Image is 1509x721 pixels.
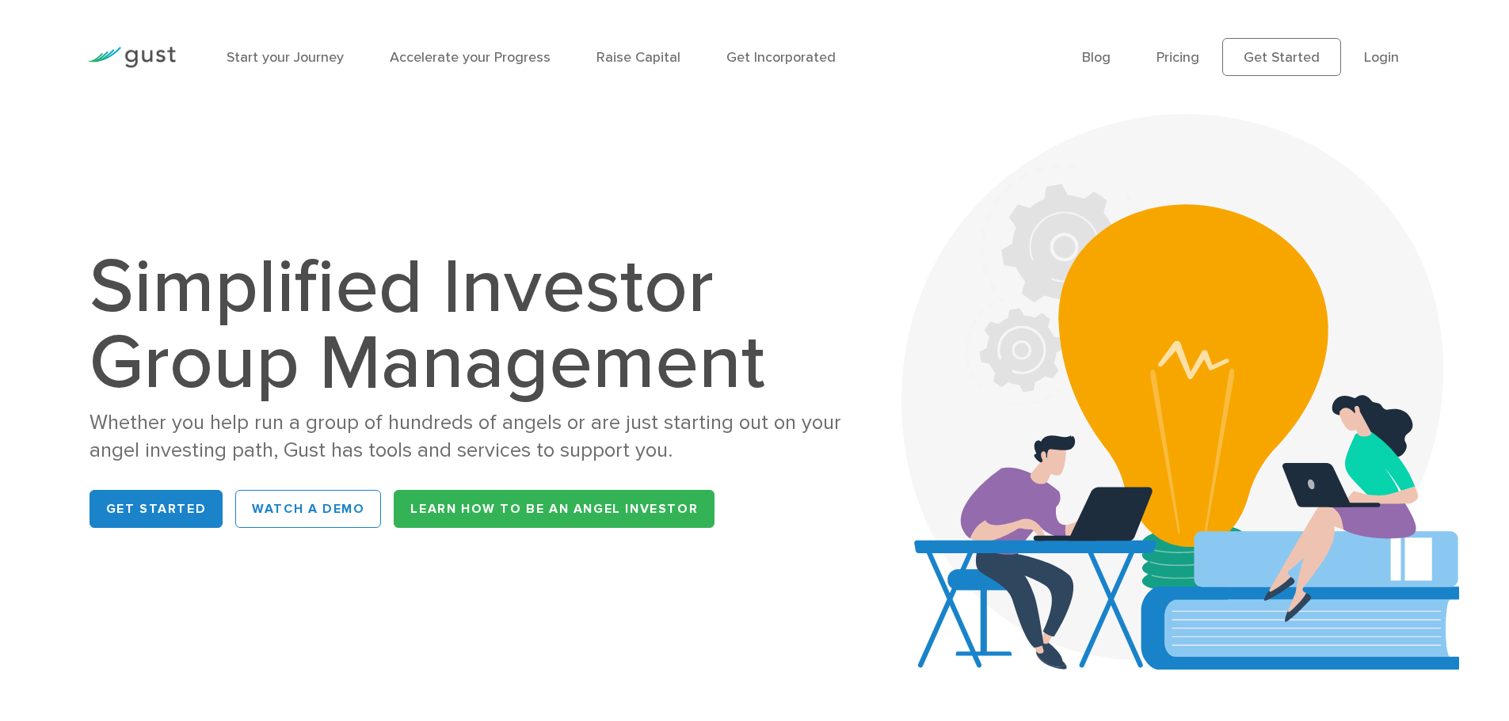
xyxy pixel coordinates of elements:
[1157,49,1199,66] a: Pricing
[1082,49,1111,66] a: Blog
[90,249,855,401] h1: Simplified Investor Group Management
[901,114,1459,670] img: Aca 2023 Hero Bg
[90,490,223,528] a: Get Started
[87,47,176,68] img: Gust Logo
[1222,38,1341,76] a: Get Started
[227,49,344,66] a: Start your Journey
[235,490,381,528] a: WATCH A DEMO
[390,49,551,66] a: Accelerate your Progress
[596,49,680,66] a: Raise Capital
[726,49,836,66] a: Get Incorporated
[1364,49,1399,66] a: Login
[90,409,855,465] div: Whether you help run a group of hundreds of angels or are just starting out on your angel investi...
[394,490,714,528] a: Learn How to be an Angel Investor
